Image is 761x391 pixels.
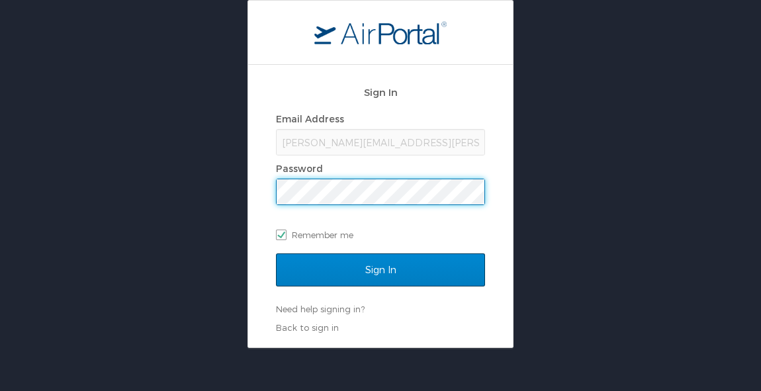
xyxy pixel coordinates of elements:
label: Remember me [276,225,485,245]
h2: Sign In [276,85,485,100]
label: Email Address [276,113,344,124]
label: Password [276,163,323,174]
a: Back to sign in [276,322,339,333]
img: logo [314,21,447,44]
input: Sign In [276,253,485,286]
a: Need help signing in? [276,304,365,314]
